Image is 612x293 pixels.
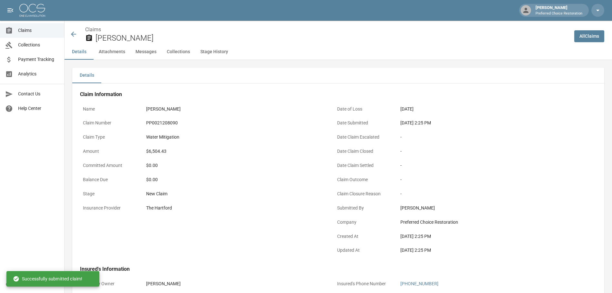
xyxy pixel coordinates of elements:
div: The Hartford [146,205,172,211]
div: [DATE] 2:25 PM [400,120,578,126]
div: New Claim [146,190,324,197]
div: $0.00 [146,162,324,169]
div: - [400,176,578,183]
button: Details [72,68,101,83]
div: details tabs [72,68,604,83]
p: Company [334,216,392,229]
button: Messages [130,44,162,60]
div: PP0021208090 [146,120,178,126]
div: [DATE] 2:25 PM [400,233,578,240]
p: Name [80,103,138,115]
a: AllClaims [574,30,604,42]
div: Successfully submitted claim! [13,273,82,285]
a: Claims [85,26,101,33]
div: anchor tabs [65,44,612,60]
p: Preferred Choice Restoration [536,11,582,16]
div: [PERSON_NAME] [533,5,585,16]
h2: [PERSON_NAME] [95,34,569,43]
p: Claim Number [80,117,138,129]
span: Analytics [18,71,59,77]
p: Date Claim Settled [334,159,392,172]
div: [PERSON_NAME] [146,280,181,287]
p: Amount [80,145,138,158]
p: Created At [334,230,392,243]
span: Collections [18,42,59,48]
p: Claim Closure Reason [334,188,392,200]
p: Claim Type [80,131,138,143]
p: Date Claim Closed [334,145,392,158]
a: [PHONE_NUMBER] [400,281,438,286]
h4: Insured's Information [80,266,581,272]
div: [DATE] [400,106,414,112]
h4: Claim Information [80,91,581,98]
button: Attachments [94,44,130,60]
img: ocs-logo-white-transparent.png [19,4,45,17]
span: Payment Tracking [18,56,59,63]
nav: breadcrumb [85,26,569,34]
p: Date Submitted [334,117,392,129]
div: - [400,134,578,141]
p: Insured's Phone Number [334,278,392,290]
span: Contact Us [18,91,59,97]
div: $6,504.43 [146,148,166,155]
div: [DATE] 2:25 PM [400,247,578,254]
p: Insurance Provider [80,202,138,214]
div: $0.00 [146,176,324,183]
p: Date of Loss [334,103,392,115]
p: Submitted By [334,202,392,214]
p: Committed Amount [80,159,138,172]
button: Stage History [195,44,233,60]
div: - [400,162,578,169]
div: [PERSON_NAME] [400,205,578,211]
p: Property Owner [80,278,138,290]
p: Date Claim Escalated [334,131,392,143]
span: Claims [18,27,59,34]
div: - [400,190,578,197]
p: Stage [80,188,138,200]
span: Help Center [18,105,59,112]
p: Balance Due [80,173,138,186]
button: Collections [162,44,195,60]
button: Details [65,44,94,60]
div: [PERSON_NAME] [146,106,181,112]
div: © 2025 One Claim Solution [6,281,58,288]
p: Claim Outcome [334,173,392,186]
button: open drawer [4,4,17,17]
div: Preferred Choice Restoration [400,219,578,226]
p: Updated At [334,244,392,257]
div: Water Mitigation [146,134,179,141]
div: - [400,148,578,155]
